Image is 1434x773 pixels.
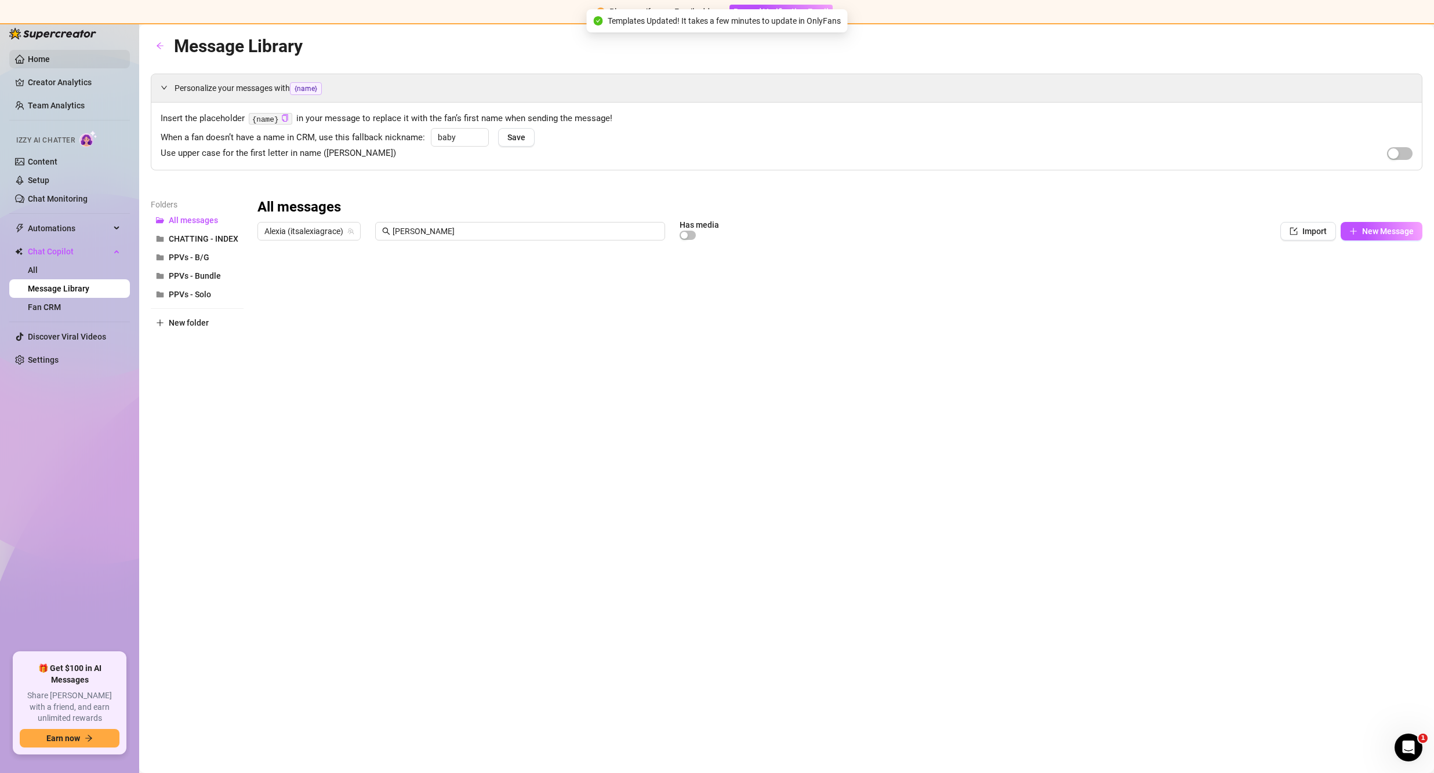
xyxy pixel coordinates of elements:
[264,223,354,240] span: Alexia (itsalexiagrace)
[169,234,238,243] span: CHATTING - INDEX
[156,216,164,224] span: folder-open
[249,113,292,125] code: {name}
[151,267,244,285] button: PPVs - Bundle
[15,224,24,233] span: thunderbolt
[28,54,50,64] a: Home
[1302,227,1327,236] span: Import
[161,112,1413,126] span: Insert the placeholder in your message to replace it with the fan’s first name when sending the m...
[16,135,75,146] span: Izzy AI Chatter
[156,42,164,50] span: arrow-left
[151,248,244,267] button: PPVs - B/G
[174,32,303,60] article: Message Library
[161,147,396,161] span: Use upper case for the first letter in name ([PERSON_NAME])
[15,247,23,256] img: Chat Copilot
[46,734,80,743] span: Earn now
[1349,227,1357,235] span: plus
[28,176,49,185] a: Setup
[151,74,1422,102] div: Personalize your messages with{name}
[28,73,121,92] a: Creator Analytics
[281,114,289,123] button: Click to Copy
[729,5,833,19] button: Resend Verification Email
[28,284,89,293] a: Message Library
[608,14,841,27] span: Templates Updated! It takes a few minutes to update in OnlyFans
[347,228,354,235] span: team
[1395,734,1422,761] iframe: Intercom live chat
[85,734,93,742] span: arrow-right
[161,131,425,145] span: When a fan doesn’t have a name in CRM, use this fallback nickname:
[498,128,535,147] button: Save
[507,133,525,142] span: Save
[597,8,605,16] span: exclamation-circle
[1290,227,1298,235] span: import
[28,101,85,110] a: Team Analytics
[28,219,110,238] span: Automations
[28,157,57,166] a: Content
[281,114,289,122] span: copy
[382,227,390,235] span: search
[151,229,244,248] button: CHATTING - INDEX
[734,7,829,16] span: Resend Verification Email
[20,663,119,686] span: 🎁 Get $100 in AI Messages
[156,253,164,261] span: folder
[169,290,211,299] span: PPVs - Solo
[28,302,61,312] a: Fan CRM
[290,82,322,95] span: {name}
[1362,227,1414,236] span: New Message
[20,690,119,724] span: Share [PERSON_NAME] with a friend, and earn unlimited rewards
[28,355,59,364] a: Settings
[1341,222,1422,240] button: New Message
[20,729,119,748] button: Earn nowarrow-right
[28,265,38,275] a: All
[28,194,88,203] a: Chat Monitoring
[257,198,341,217] h3: All messages
[156,272,164,280] span: folder
[609,5,725,18] div: Please verify your Email address
[161,84,168,91] span: expanded
[151,285,244,304] button: PPVs - Solo
[156,290,164,298] span: folder
[151,211,244,229] button: All messages
[393,225,658,238] input: Search messages
[594,16,603,25] span: check-circle
[169,216,218,225] span: All messages
[151,198,244,211] article: Folders
[28,332,106,341] a: Discover Viral Videos
[79,130,97,147] img: AI Chatter
[28,242,110,261] span: Chat Copilot
[175,82,1413,95] span: Personalize your messages with
[1280,222,1336,240] button: Import
[169,271,221,280] span: PPVs - Bundle
[680,221,719,228] article: Has media
[156,319,164,327] span: plus
[9,28,96,39] img: logo-BBDzfeDw.svg
[169,318,209,327] span: New folder
[156,235,164,243] span: folder
[1418,734,1428,743] span: 1
[169,253,209,262] span: PPVs - B/G
[151,313,244,332] button: New folder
